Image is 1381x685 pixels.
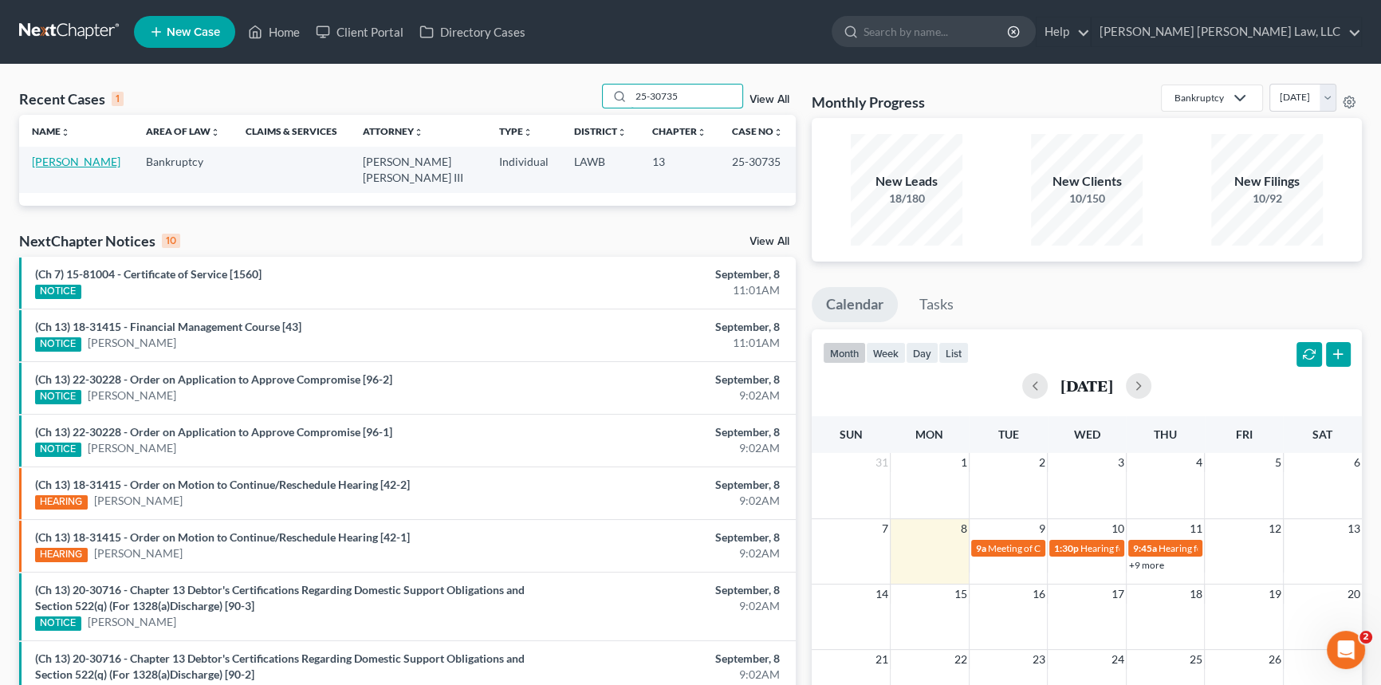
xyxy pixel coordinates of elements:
i: unfold_more [617,128,627,137]
a: +9 more [1129,559,1164,571]
a: [PERSON_NAME] [88,440,176,456]
span: Sun [840,427,863,441]
span: 6 [1352,453,1362,472]
a: Directory Cases [411,18,533,46]
div: 1 [112,92,124,106]
span: 15 [953,585,969,604]
button: list [938,342,969,364]
div: September, 8 [542,477,780,493]
input: Search by name... [864,17,1009,46]
a: (Ch 13) 18-31415 - Order on Motion to Continue/Reschedule Hearing [42-2] [35,478,410,491]
div: 11:01AM [542,335,780,351]
div: 9:02AM [542,440,780,456]
span: 24 [1110,650,1126,669]
span: 25 [1188,650,1204,669]
span: 31 [874,453,890,472]
span: 21 [874,650,890,669]
span: 1 [959,453,969,472]
a: (Ch 13) 22-30228 - Order on Application to Approve Compromise [96-1] [35,425,392,439]
span: Sat [1312,427,1332,441]
a: [PERSON_NAME] [94,545,183,561]
a: [PERSON_NAME] [88,614,176,630]
a: View All [750,236,789,247]
div: September, 8 [542,424,780,440]
span: 11 [1188,519,1204,538]
span: 8 [959,519,969,538]
div: 10/150 [1031,191,1143,207]
iframe: Intercom live chat [1327,631,1365,669]
div: 10 [162,234,180,248]
button: day [906,342,938,364]
div: September, 8 [542,651,780,667]
div: New Leads [851,172,962,191]
span: Mon [915,427,943,441]
div: 9:02AM [542,388,780,404]
div: NOTICE [35,390,81,404]
td: [PERSON_NAME] [PERSON_NAME] III [350,147,486,192]
i: unfold_more [61,128,70,137]
a: [PERSON_NAME] [88,388,176,404]
a: Case Nounfold_more [732,125,783,137]
a: View All [750,94,789,105]
input: Search by name... [631,85,742,108]
i: unfold_more [414,128,423,137]
a: Chapterunfold_more [652,125,706,137]
span: 1:30p [1054,542,1079,554]
div: 9:02AM [542,493,780,509]
a: Typeunfold_more [499,125,533,137]
div: HEARING [35,548,88,562]
a: Help [1037,18,1090,46]
i: unfold_more [523,128,533,137]
i: unfold_more [773,128,783,137]
div: 9:02AM [542,545,780,561]
a: Attorneyunfold_more [363,125,423,137]
span: 9:45a [1133,542,1157,554]
td: 13 [639,147,719,192]
span: 22 [953,650,969,669]
span: Hearing for [PERSON_NAME] [1080,542,1205,554]
div: September, 8 [542,372,780,388]
span: 9 [1037,519,1047,538]
div: 18/180 [851,191,962,207]
span: 16 [1031,585,1047,604]
a: (Ch 13) 18-31415 - Order on Motion to Continue/Reschedule Hearing [42-1] [35,530,410,544]
a: (Ch 13) 20-30716 - Chapter 13 Debtor's Certifications Regarding Domestic Support Obligations and ... [35,583,525,612]
a: [PERSON_NAME] [94,493,183,509]
a: Client Portal [308,18,411,46]
a: [PERSON_NAME] [88,335,176,351]
span: Tue [997,427,1018,441]
span: 9a [976,542,986,554]
i: unfold_more [210,128,220,137]
a: (Ch 13) 18-31415 - Financial Management Course [43] [35,320,301,333]
div: New Clients [1031,172,1143,191]
div: Bankruptcy [1174,91,1224,104]
div: NOTICE [35,337,81,352]
a: Calendar [812,287,898,322]
div: 9:02AM [542,598,780,614]
a: Districtunfold_more [574,125,627,137]
a: (Ch 13) 20-30716 - Chapter 13 Debtor's Certifications Regarding Domestic Support Obligations and ... [35,652,525,681]
h3: Monthly Progress [812,93,925,112]
span: Meeting of Creditors for [PERSON_NAME] [988,542,1165,554]
span: 12 [1267,519,1283,538]
span: 17 [1110,585,1126,604]
span: 3 [1116,453,1126,472]
span: 23 [1031,650,1047,669]
div: New Filings [1211,172,1323,191]
a: Home [240,18,308,46]
span: Thu [1154,427,1177,441]
span: 14 [874,585,890,604]
div: September, 8 [542,319,780,335]
span: 26 [1267,650,1283,669]
div: 10/92 [1211,191,1323,207]
span: 20 [1346,585,1362,604]
span: 4 [1194,453,1204,472]
a: (Ch 7) 15-81004 - Certificate of Service [1560] [35,267,262,281]
div: Recent Cases [19,89,124,108]
a: Nameunfold_more [32,125,70,137]
span: 10 [1110,519,1126,538]
a: [PERSON_NAME] [PERSON_NAME] Law, LLC [1092,18,1361,46]
button: week [866,342,906,364]
span: 5 [1273,453,1283,472]
div: 9:02AM [542,667,780,683]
